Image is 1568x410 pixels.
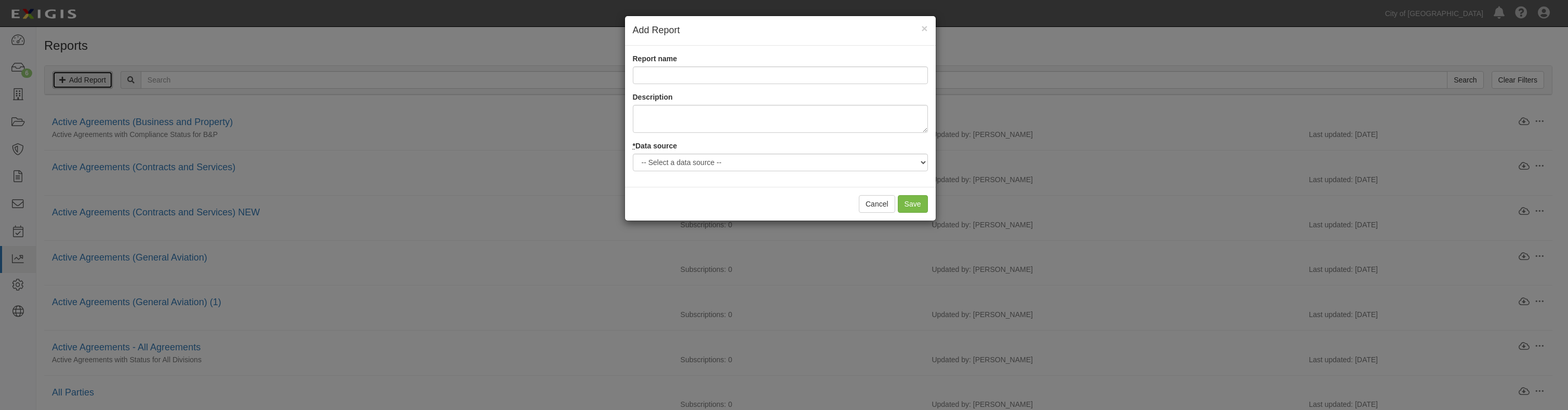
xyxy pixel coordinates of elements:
label: Data source [633,141,677,151]
button: Close [921,23,927,34]
label: Report name [633,53,677,64]
button: Cancel [859,195,895,213]
abbr: required [633,142,635,150]
span: × [921,22,927,34]
input: Save [898,195,928,213]
label: Description [633,92,673,102]
h4: Add Report [633,24,928,37]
